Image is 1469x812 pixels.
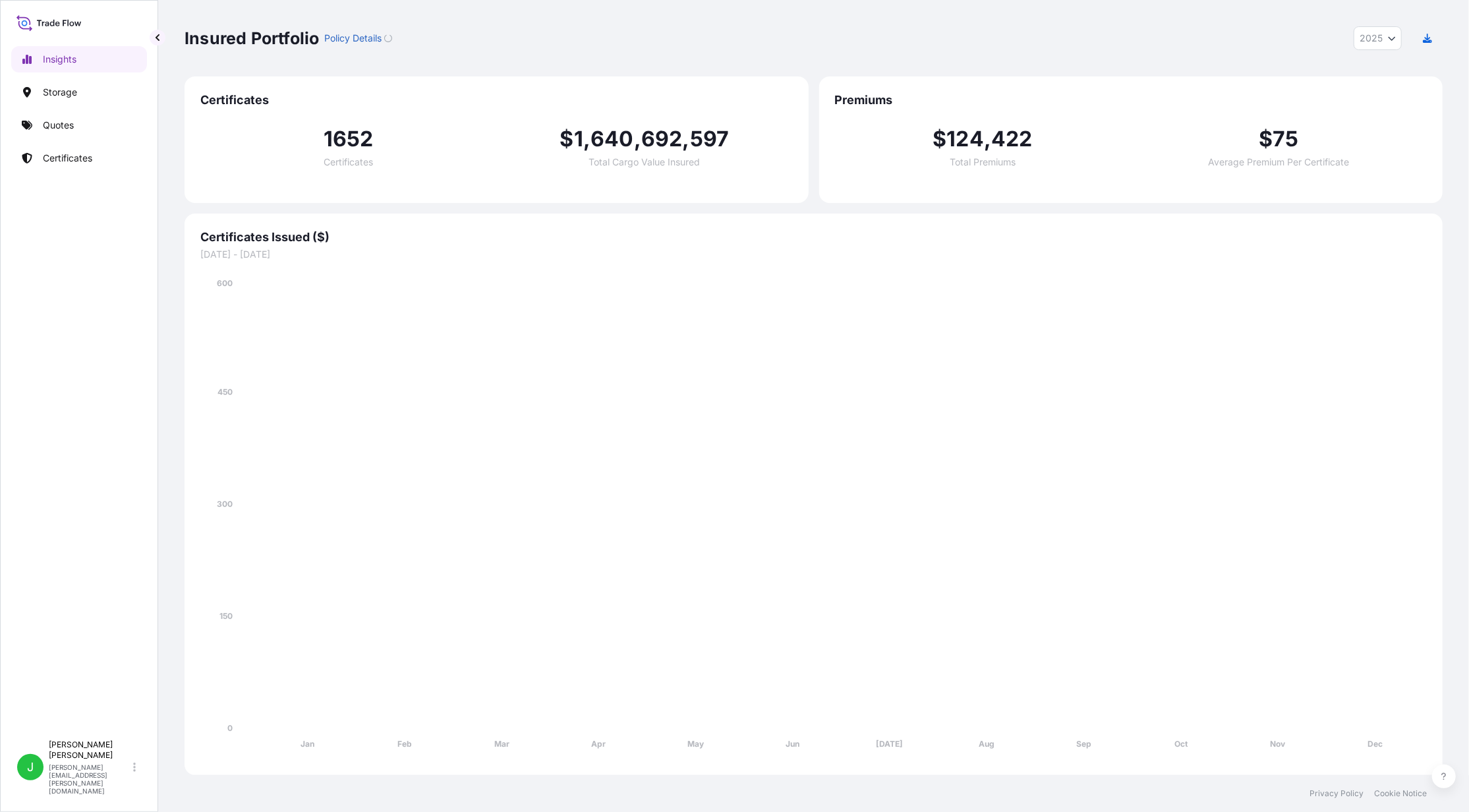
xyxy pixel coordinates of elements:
[634,129,641,150] span: ,
[1174,739,1188,749] tspan: Oct
[589,158,700,167] span: Total Cargo Value Insured
[1076,739,1091,749] tspan: Sep
[950,158,1016,167] span: Total Premiums
[301,739,314,749] tspan: Jan
[384,28,392,49] button: Loading
[217,499,233,509] tspan: 300
[324,158,373,167] span: Certificates
[835,92,1427,108] span: Premiums
[217,278,233,288] tspan: 600
[1368,739,1383,749] tspan: Dec
[1273,129,1298,150] span: 75
[1354,26,1402,50] button: Year Selector
[583,129,590,150] span: ,
[324,32,382,45] p: Policy Details
[219,611,233,621] tspan: 150
[49,739,130,761] p: [PERSON_NAME] [PERSON_NAME]
[227,723,233,733] tspan: 0
[1310,788,1364,799] a: Privacy Policy
[984,129,991,150] span: ,
[1208,158,1349,167] span: Average Premium Per Certificate
[11,112,147,138] a: Quotes
[11,79,147,105] a: Storage
[560,129,573,150] span: $
[43,53,76,66] p: Insights
[1271,739,1286,749] tspan: Nov
[217,387,233,397] tspan: 450
[1360,32,1383,45] span: 2025
[1259,129,1273,150] span: $
[324,129,374,150] span: 1652
[574,129,583,150] span: 1
[991,129,1033,150] span: 422
[200,229,1427,245] span: Certificates Issued ($)
[384,34,392,42] div: Loading
[786,739,799,749] tspan: Jun
[43,86,77,99] p: Storage
[49,763,130,795] p: [PERSON_NAME][EMAIL_ADDRESS][PERSON_NAME][DOMAIN_NAME]
[933,129,946,150] span: $
[397,739,412,749] tspan: Feb
[590,129,634,150] span: 640
[43,152,92,165] p: Certificates
[11,145,147,171] a: Certificates
[11,46,147,72] a: Insights
[682,129,689,150] span: ,
[641,129,683,150] span: 692
[979,739,994,749] tspan: Aug
[687,739,705,749] tspan: May
[1374,788,1427,799] a: Cookie Notice
[494,739,509,749] tspan: Mar
[27,761,34,774] span: J
[185,28,319,49] p: Insured Portfolio
[690,129,730,150] span: 597
[591,739,606,749] tspan: Apr
[200,92,793,108] span: Certificates
[947,129,985,150] span: 124
[43,119,74,132] p: Quotes
[200,248,1427,261] span: [DATE] - [DATE]
[877,739,904,749] tspan: [DATE]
